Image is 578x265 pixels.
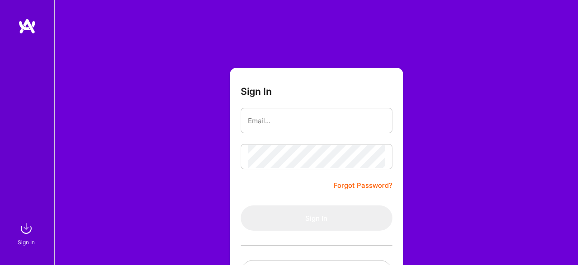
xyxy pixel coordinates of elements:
[241,86,272,97] h3: Sign In
[248,109,385,132] input: Email...
[19,219,35,247] a: sign inSign In
[334,180,392,191] a: Forgot Password?
[241,205,392,231] button: Sign In
[18,18,36,34] img: logo
[18,237,35,247] div: Sign In
[17,219,35,237] img: sign in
